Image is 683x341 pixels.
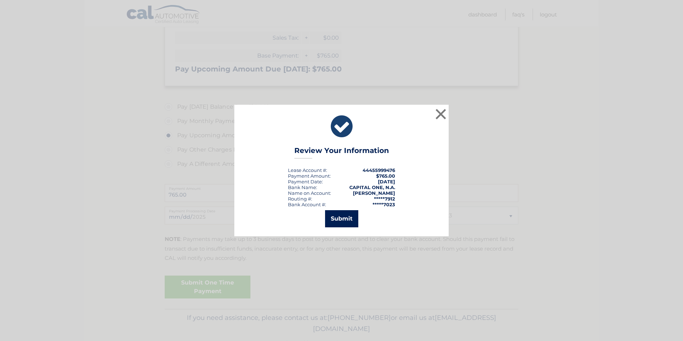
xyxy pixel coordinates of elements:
[288,196,312,202] div: Routing #:
[434,107,448,121] button: ×
[288,202,326,207] div: Bank Account #:
[288,167,327,173] div: Lease Account #:
[353,190,395,196] strong: [PERSON_NAME]
[288,179,323,184] div: :
[288,184,317,190] div: Bank Name:
[349,184,395,190] strong: CAPITAL ONE, N.A.
[325,210,358,227] button: Submit
[378,179,395,184] span: [DATE]
[363,167,395,173] strong: 44455999476
[288,179,322,184] span: Payment Date
[288,190,331,196] div: Name on Account:
[376,173,395,179] span: $765.00
[294,146,389,159] h3: Review Your Information
[288,173,331,179] div: Payment Amount:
